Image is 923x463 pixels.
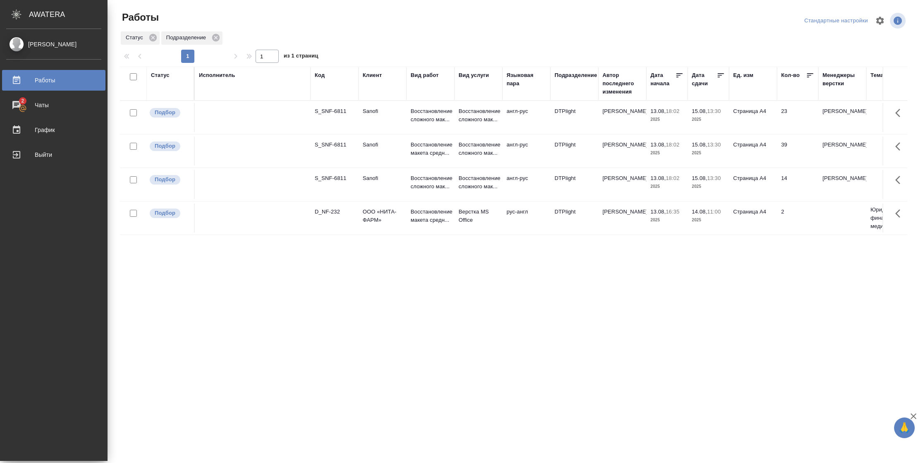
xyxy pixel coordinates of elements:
div: Дата сдачи [692,71,717,88]
p: 13.08, [650,108,666,114]
p: [PERSON_NAME] [823,107,862,115]
p: ООО «НИТА-ФАРМ» [363,208,402,224]
div: Вид работ [411,71,439,79]
button: Здесь прячутся важные кнопки [890,170,910,190]
a: Работы [2,70,105,91]
div: Можно подбирать исполнителей [149,208,190,219]
td: Страница А4 [729,204,777,233]
button: 🙏 [894,417,915,438]
span: из 1 страниц [284,51,318,63]
p: Восстановление макета средн... [411,141,450,157]
td: англ-рус [502,170,550,199]
a: График [2,120,105,140]
p: Восстановление сложного мак... [411,107,450,124]
td: Страница А4 [729,137,777,166]
p: 18:02 [666,142,679,148]
div: Статус [121,31,160,45]
div: Ед. изм [733,71,753,79]
p: 11:00 [707,209,721,215]
p: 13:30 [707,175,721,181]
p: Восстановление сложного мак... [411,174,450,191]
p: Восстановление сложного мак... [459,107,498,124]
div: [PERSON_NAME] [6,40,101,49]
div: Дата начала [650,71,675,88]
div: split button [802,14,870,27]
td: англ-рус [502,137,550,166]
p: Восстановление макета средн... [411,208,450,224]
p: 2025 [650,115,684,124]
p: Sanofi [363,174,402,182]
div: Можно подбирать исполнителей [149,141,190,152]
td: 23 [777,103,818,132]
div: Чаты [6,99,101,111]
td: Страница А4 [729,170,777,199]
div: Подразделение [555,71,597,79]
div: Менеджеры верстки [823,71,862,88]
td: DTPlight [550,103,598,132]
p: 18:02 [666,108,679,114]
div: Автор последнего изменения [603,71,642,96]
td: [PERSON_NAME] [598,170,646,199]
p: Подразделение [166,34,209,42]
p: [PERSON_NAME] [823,141,862,149]
p: 2025 [692,115,725,124]
p: Подбор [155,209,175,217]
td: [PERSON_NAME] [598,103,646,132]
div: S_SNF-6811 [315,174,354,182]
div: Подразделение [161,31,222,45]
p: 13.08, [650,175,666,181]
div: S_SNF-6811 [315,107,354,115]
p: Верстка MS Office [459,208,498,224]
p: 15.08, [692,175,707,181]
td: DTPlight [550,170,598,199]
p: 16:35 [666,209,679,215]
div: Можно подбирать исполнителей [149,107,190,118]
div: Код [315,71,325,79]
div: Исполнитель [199,71,235,79]
div: S_SNF-6811 [315,141,354,149]
div: График [6,124,101,136]
button: Здесь прячутся важные кнопки [890,103,910,123]
span: Посмотреть информацию [890,13,907,29]
button: Здесь прячутся важные кнопки [890,137,910,156]
div: Статус [151,71,170,79]
p: Подбор [155,108,175,117]
td: DTPlight [550,137,598,166]
p: 2025 [650,149,684,157]
div: Можно подбирать исполнителей [149,174,190,185]
td: [PERSON_NAME] [598,204,646,233]
span: 🙏 [897,419,911,437]
a: 2Чаты [2,95,105,115]
p: 15.08, [692,142,707,148]
p: Sanofi [363,107,402,115]
div: Клиент [363,71,382,79]
p: Подбор [155,142,175,150]
p: 13.08, [650,209,666,215]
p: 2025 [650,182,684,191]
div: Вид услуги [459,71,489,79]
p: Восстановление сложного мак... [459,141,498,157]
p: 2025 [692,216,725,224]
button: Здесь прячутся важные кнопки [890,204,910,223]
div: Тематика [870,71,895,79]
td: Страница А4 [729,103,777,132]
p: Юридическая/финансовая + медицина [870,206,910,230]
p: 13:30 [707,142,721,148]
p: 18:02 [666,175,679,181]
p: 14.08, [692,209,707,215]
td: 39 [777,137,818,166]
td: DTPlight [550,204,598,233]
div: Работы [6,74,101,86]
td: [PERSON_NAME] [598,137,646,166]
span: 2 [16,97,29,105]
p: 2025 [650,216,684,224]
p: Восстановление сложного мак... [459,174,498,191]
div: Языковая пара [507,71,546,88]
p: 15.08, [692,108,707,114]
p: 13:30 [707,108,721,114]
p: Статус [126,34,146,42]
td: рус-англ [502,204,550,233]
p: Подбор [155,175,175,184]
div: D_NF-232 [315,208,354,216]
span: Работы [120,11,159,24]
